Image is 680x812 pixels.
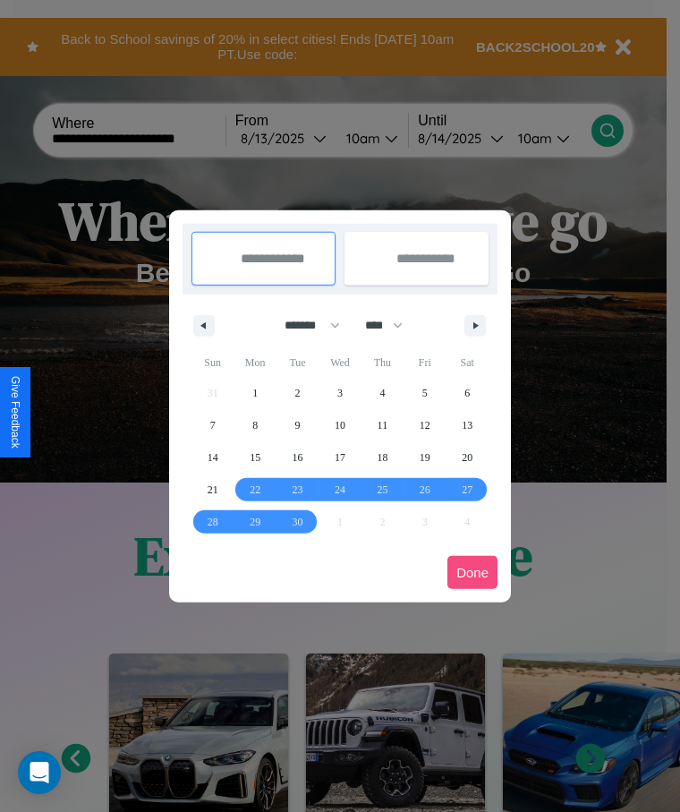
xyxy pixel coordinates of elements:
button: 27 [446,474,489,506]
button: 17 [319,441,361,474]
span: 9 [295,409,301,441]
span: 21 [208,474,218,506]
span: 22 [250,474,260,506]
button: 10 [319,409,361,441]
span: 26 [420,474,430,506]
button: Done [447,556,497,589]
button: 29 [234,506,276,538]
span: 14 [208,441,218,474]
span: Sat [446,348,489,377]
span: 7 [210,409,216,441]
button: 13 [446,409,489,441]
span: 15 [250,441,260,474]
span: Thu [361,348,404,377]
span: 6 [464,377,470,409]
span: 24 [335,474,345,506]
button: 5 [404,377,446,409]
span: 25 [377,474,387,506]
button: 30 [276,506,319,538]
button: 18 [361,441,404,474]
span: 4 [379,377,385,409]
span: 30 [293,506,303,538]
span: 11 [378,409,388,441]
button: 6 [446,377,489,409]
span: Mon [234,348,276,377]
button: 2 [276,377,319,409]
button: 14 [191,441,234,474]
span: 17 [335,441,345,474]
span: 20 [462,441,472,474]
span: Sun [191,348,234,377]
span: 2 [295,377,301,409]
button: 23 [276,474,319,506]
span: 13 [462,409,472,441]
span: 16 [293,441,303,474]
button: 11 [361,409,404,441]
button: 15 [234,441,276,474]
button: 24 [319,474,361,506]
span: 29 [250,506,260,538]
span: 18 [377,441,387,474]
button: 9 [276,409,319,441]
span: 28 [208,506,218,538]
span: 10 [335,409,345,441]
span: 3 [337,377,343,409]
span: Fri [404,348,446,377]
span: 12 [420,409,430,441]
span: Wed [319,348,361,377]
button: 26 [404,474,446,506]
button: 19 [404,441,446,474]
button: 20 [446,441,489,474]
button: 25 [361,474,404,506]
button: 3 [319,377,361,409]
button: 8 [234,409,276,441]
button: 22 [234,474,276,506]
button: 7 [191,409,234,441]
div: Open Intercom Messenger [18,751,61,794]
div: Give Feedback [9,376,21,449]
span: 5 [422,377,428,409]
span: 23 [293,474,303,506]
button: 16 [276,441,319,474]
span: 8 [252,409,258,441]
span: 1 [252,377,258,409]
button: 21 [191,474,234,506]
button: 28 [191,506,234,538]
button: 4 [361,377,404,409]
button: 1 [234,377,276,409]
span: 27 [462,474,472,506]
button: 12 [404,409,446,441]
span: 19 [420,441,430,474]
span: Tue [276,348,319,377]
